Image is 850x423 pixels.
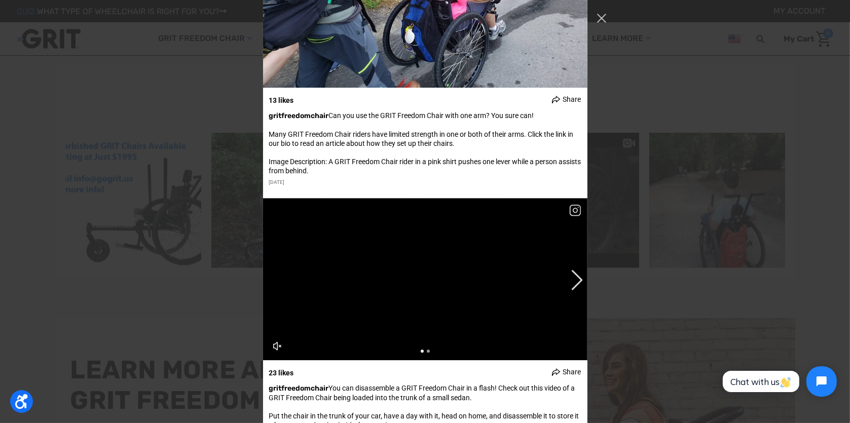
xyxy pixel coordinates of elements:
[269,111,329,120] a: gritfreedomchair
[269,384,329,393] a: gritfreedomchair
[594,10,610,26] button: Close Instagram Feed Popup
[269,179,581,185] div: [DATE]
[569,269,581,289] button: Previous image
[269,111,581,175] div: Can you use the GRIT Freedom Chair with one arm? You sure can!⁠ ⁠ Many GRIT Freedom Chair riders ...
[563,367,581,376] span: Share
[269,368,294,377] div: 23 likes
[563,95,581,104] span: Share
[269,96,294,105] div: 13 likes
[712,358,845,405] iframe: Tidio Chat
[170,42,225,51] span: Phone Number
